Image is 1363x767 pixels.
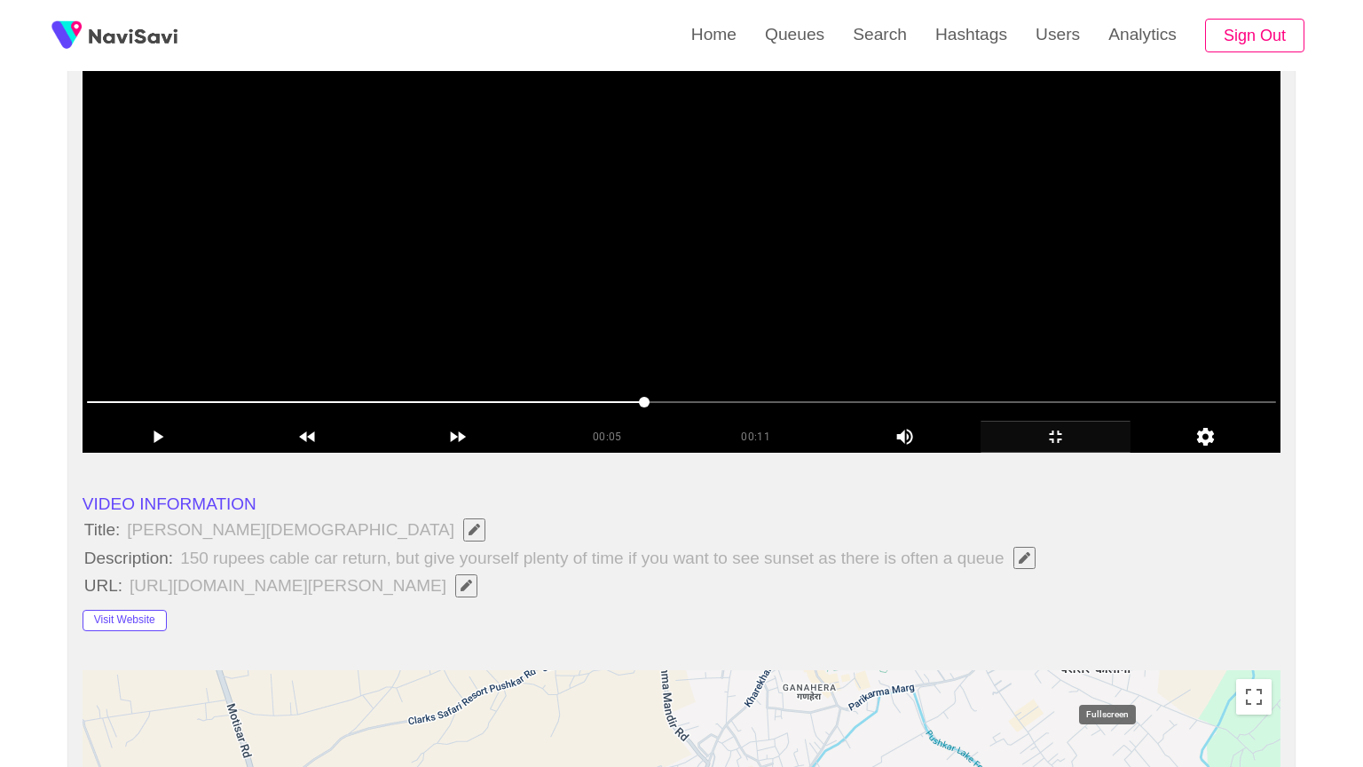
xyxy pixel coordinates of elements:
[83,520,122,540] span: Title:
[44,13,89,58] img: fireSpot
[593,431,622,443] span: 00:05
[1013,547,1036,570] button: Edit Field
[128,573,488,599] span: [URL][DOMAIN_NAME][PERSON_NAME]
[232,421,382,453] div: add
[83,421,232,453] div: add
[125,517,496,543] span: [PERSON_NAME][DEMOGRAPHIC_DATA]
[1017,552,1032,564] span: Edit Field
[382,421,532,453] div: add
[1236,679,1272,715] button: Toggle fullscreen view
[178,545,1045,572] span: 150 rupees cable car return, but give yourself plenty of time if you want to see sunset as there ...
[83,549,175,568] span: Description:
[455,574,477,597] button: Edit Field
[741,431,770,443] span: 00:11
[89,27,177,44] img: fireSpot
[1205,19,1304,53] button: Sign Out
[467,524,482,535] span: Edit Field
[981,421,1131,453] div: add
[463,518,485,542] button: Edit Field
[83,610,167,631] button: Visit Website
[83,608,167,627] a: Visit Website
[459,580,474,591] span: Edit Field
[83,576,124,596] span: URL:
[1131,421,1280,453] div: add
[83,494,1280,515] li: VIDEO INFORMATION
[830,421,980,448] div: add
